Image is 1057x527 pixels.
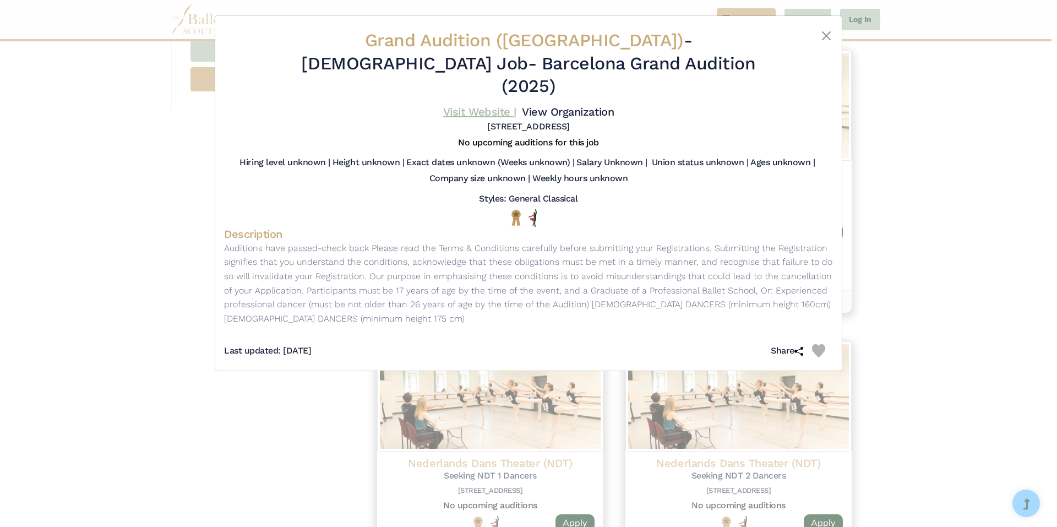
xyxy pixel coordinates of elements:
[652,157,748,169] h5: Union status unknown |
[479,193,577,205] h5: Styles: General Classical
[750,157,815,169] h5: Ages unknown |
[820,29,833,42] button: Close
[333,157,404,169] h5: Height unknown |
[443,105,516,118] a: Visit Website |
[771,345,812,357] h5: Share
[522,105,614,118] a: View Organization
[509,209,523,226] img: National
[429,173,530,184] h5: Company size unknown |
[532,173,628,184] h5: Weekly hours unknown
[239,157,330,169] h5: Hiring level unknown |
[487,121,569,133] h5: [STREET_ADDRESS]
[224,227,833,241] h4: Description
[406,157,574,169] h5: Exact dates unknown (Weeks unknown) |
[224,345,311,357] h5: Last updated: [DATE]
[812,344,825,357] img: Heart
[576,157,647,169] h5: Salary Unknown |
[365,30,684,51] span: Grand Audition ([GEOGRAPHIC_DATA])
[458,137,599,149] h5: No upcoming auditions for this job
[275,29,782,98] h2: - - Barcelona Grand Audition (2025)
[224,241,833,326] p: Auditions have passed-check back Please read the Terms & Conditions carefully before submitting y...
[301,53,527,74] span: [DEMOGRAPHIC_DATA] Job
[528,209,537,227] img: All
